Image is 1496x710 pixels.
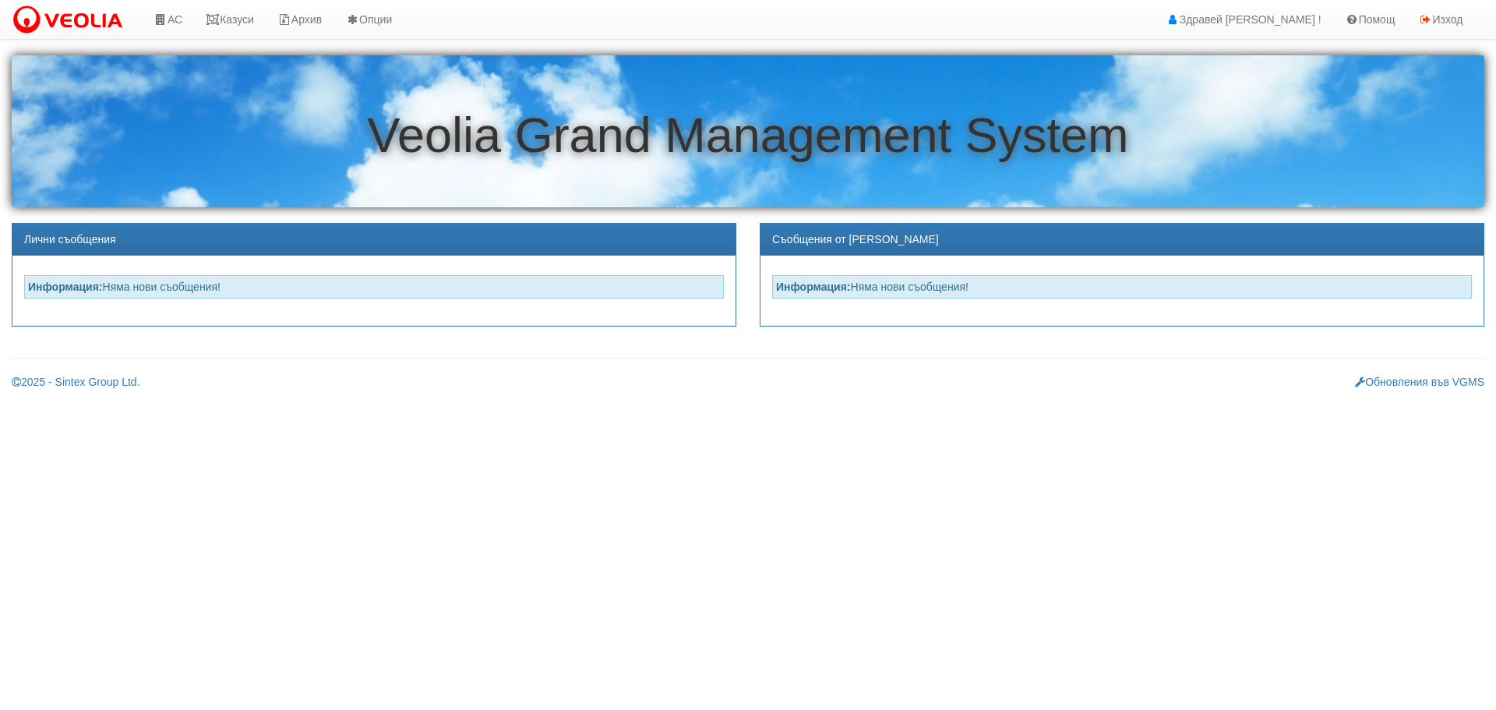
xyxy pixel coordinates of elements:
div: Няма нови съобщения! [772,275,1472,298]
div: Няма нови съобщения! [24,275,724,298]
h1: Veolia Grand Management System [12,108,1484,162]
a: 2025 - Sintex Group Ltd. [12,376,140,388]
a: Обновления във VGMS [1355,376,1484,388]
div: Съобщения от [PERSON_NAME] [760,224,1484,256]
div: Лични съобщения [12,224,736,256]
img: VeoliaLogo.png [12,4,130,37]
strong: Информация: [776,281,851,293]
strong: Информация: [28,281,103,293]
